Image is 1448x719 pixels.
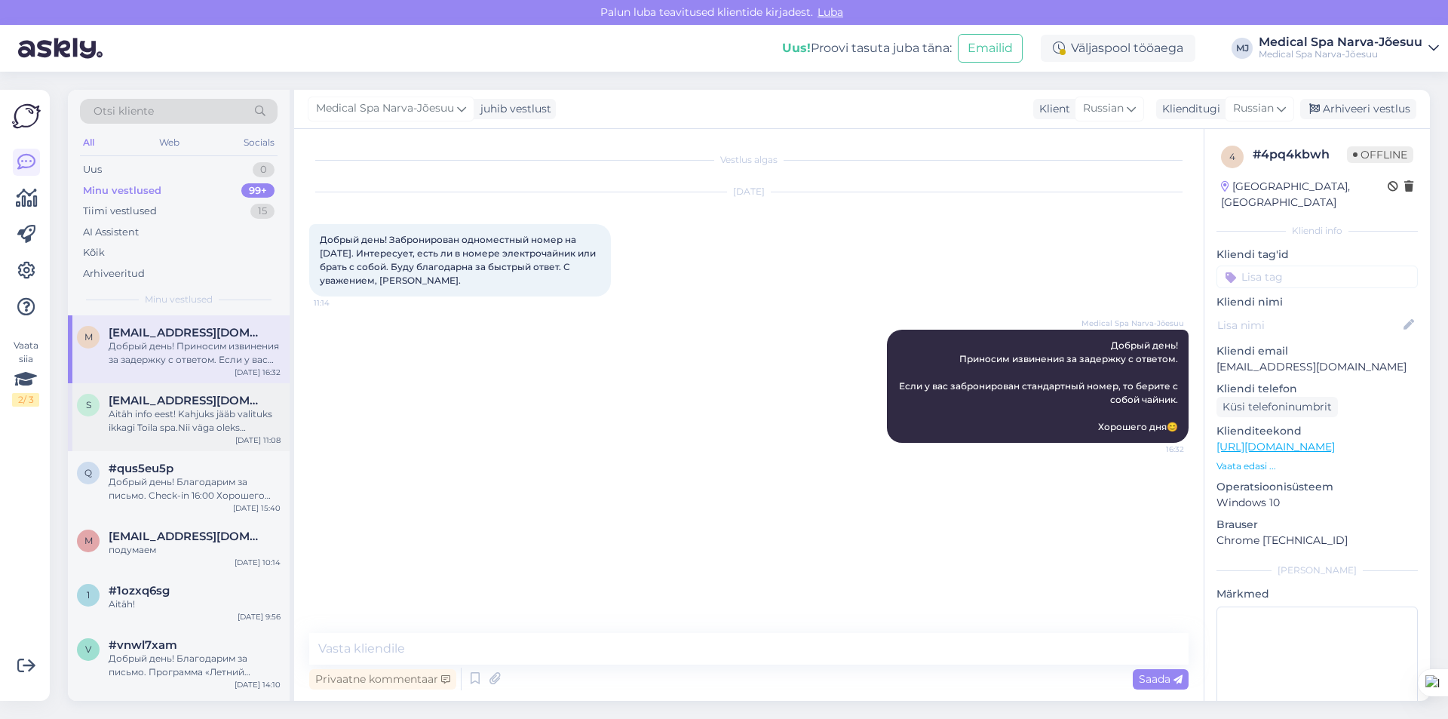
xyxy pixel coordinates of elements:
[238,611,281,622] div: [DATE] 9:56
[1139,672,1183,686] span: Saada
[309,185,1189,198] div: [DATE]
[1253,146,1347,164] div: # 4pq4kbwh
[1216,266,1418,288] input: Lisa tag
[109,530,265,543] span: marika.65@mail.ru
[83,266,145,281] div: Arhiveeritud
[94,103,154,119] span: Otsi kliente
[86,399,91,410] span: s
[1216,564,1418,577] div: [PERSON_NAME]
[109,326,265,340] span: morgana-z@mail.ru
[1216,479,1418,495] p: Operatsioonisüsteem
[109,394,265,407] span: siljapauts@hotmail.com
[1216,586,1418,602] p: Märkmed
[109,462,173,475] span: #qus5eu5p
[309,669,456,690] div: Privaatne kommentaar
[233,502,281,514] div: [DATE] 15:40
[1216,359,1418,375] p: [EMAIL_ADDRESS][DOMAIN_NAME]
[1083,100,1124,117] span: Russian
[84,535,93,546] span: m
[241,183,275,198] div: 99+
[1259,36,1422,48] div: Medical Spa Narva-Jõesuu
[1221,179,1388,210] div: [GEOGRAPHIC_DATA], [GEOGRAPHIC_DATA]
[1217,317,1400,333] input: Lisa nimi
[782,41,811,55] b: Uus!
[1041,35,1195,62] div: Väljaspool tööaega
[83,183,161,198] div: Minu vestlused
[109,584,170,598] span: #1ozxq6sg
[1033,101,1070,117] div: Klient
[241,133,278,152] div: Socials
[109,475,281,502] div: Добрый день! Благодарим за письмо. Check-in 16:00 Хорошего дня!
[235,557,281,568] div: [DATE] 10:14
[899,340,1180,432] span: Добрый день! Приносим извинения за задержку с ответом. Если у вас забронирован стандартный номер,...
[156,133,183,152] div: Web
[1216,533,1418,548] p: Chrome [TECHNICAL_ID]
[1216,343,1418,359] p: Kliendi email
[84,331,93,343] span: m
[1216,397,1338,417] div: Küsi telefoninumbrit
[83,245,105,260] div: Kõik
[1216,440,1335,453] a: [URL][DOMAIN_NAME]
[474,101,551,117] div: juhib vestlust
[1259,48,1422,60] div: Medical Spa Narva-Jõesuu
[83,162,102,177] div: Uus
[85,644,91,655] span: v
[1259,36,1439,60] a: Medical Spa Narva-JõesuuMedical Spa Narva-Jõesuu
[109,340,281,367] div: Добрый день! Приносим извинения за задержку с ответом. Если у вас забронирован стандартный номер,...
[109,407,281,435] div: Aitäh info eest! Kahjuks jääb valituks ikkagi Toila spa.Nii väga oleks soovinud näha ja kogeda ka...
[109,543,281,557] div: подумаем
[320,234,598,286] span: Добрый день! Забронирован одноместный номер на [DATE]. Интересует, есть ли в номере электрочайник...
[87,589,90,601] span: 1
[1216,459,1418,473] p: Vaata edasi ...
[1300,99,1416,119] div: Arhiveeri vestlus
[1216,517,1418,533] p: Brauser
[1216,224,1418,238] div: Kliendi info
[782,39,952,57] div: Proovi tasuta juba täna:
[12,102,41,131] img: Askly Logo
[250,204,275,219] div: 15
[12,339,39,407] div: Vaata siia
[1216,294,1418,310] p: Kliendi nimi
[1233,100,1274,117] span: Russian
[83,204,157,219] div: Tiimi vestlused
[813,5,848,19] span: Luba
[1156,101,1220,117] div: Klienditugi
[316,100,454,117] span: Medical Spa Narva-Jõesuu
[1216,423,1418,439] p: Klienditeekond
[109,598,281,611] div: Aitäh!
[235,435,281,446] div: [DATE] 11:08
[1216,247,1418,263] p: Kliendi tag'id
[1229,151,1235,162] span: 4
[145,293,213,306] span: Minu vestlused
[1216,381,1418,397] p: Kliendi telefon
[958,34,1023,63] button: Emailid
[1081,318,1184,329] span: Medical Spa Narva-Jõesuu
[83,225,139,240] div: AI Assistent
[314,297,370,309] span: 11:14
[109,652,281,679] div: Добрый день! Благодарим за письмо. Программа «Летний подарок» действует до [DATE]. На период с [D...
[109,638,177,652] span: #vnwl7xam
[1232,38,1253,59] div: MJ
[309,153,1189,167] div: Vestlus algas
[84,467,92,478] span: q
[80,133,97,152] div: All
[1347,146,1413,163] span: Offline
[235,679,281,690] div: [DATE] 14:10
[12,393,39,407] div: 2 / 3
[253,162,275,177] div: 0
[1127,444,1184,455] span: 16:32
[1216,495,1418,511] p: Windows 10
[235,367,281,378] div: [DATE] 16:32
